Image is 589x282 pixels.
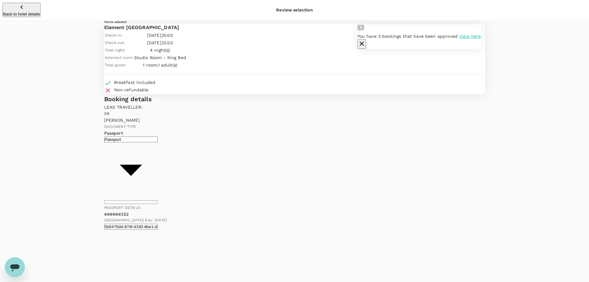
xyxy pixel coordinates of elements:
span: Total night [105,48,124,52]
p: Element [GEOGRAPHIC_DATA] [104,24,485,31]
span: Check-in [105,33,121,37]
p: Back to hotel details [3,12,40,16]
h6: Booking details [104,94,485,104]
span: Document type [104,124,136,129]
div: Breakfast included [114,79,156,85]
table: simple table [104,31,187,69]
p: ######352 [104,211,476,217]
span: DB [104,111,109,116]
span: : [125,62,126,67]
span: : [132,55,133,60]
div: ######352[GEOGRAPHIC_DATA]| Exp: [DATE] [104,211,476,223]
span: View here [459,34,481,39]
p: [PERSON_NAME] [104,117,485,123]
p: Studio Room - King Bed [134,54,186,61]
span: : [124,40,125,45]
div: Review selection [276,7,313,13]
p: [DATE] , 12:00 [134,40,186,46]
span: Selected room [105,55,132,60]
span: Total guest [105,63,125,67]
p: 4 night(s) [134,47,186,53]
span: Check-out [105,41,124,45]
span: [GEOGRAPHIC_DATA] | Exp: [DATE] [104,217,476,223]
p: Passport [104,130,158,136]
span: Lead traveller : [104,105,143,110]
h6: You've selected [104,20,485,24]
iframe: Button to launch messaging window [5,257,25,277]
div: Non-refundable [114,87,149,93]
p: 1 room , 1 adult(s) [134,62,186,68]
img: Approval [357,25,364,32]
button: Back to hotel details [2,3,41,17]
p: [DATE] , 15:00 [134,32,186,38]
span: : [124,47,125,52]
span: You have 3 bookings that have been approved [357,34,458,39]
span: : [121,33,122,37]
span: Passport details [104,206,140,210]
